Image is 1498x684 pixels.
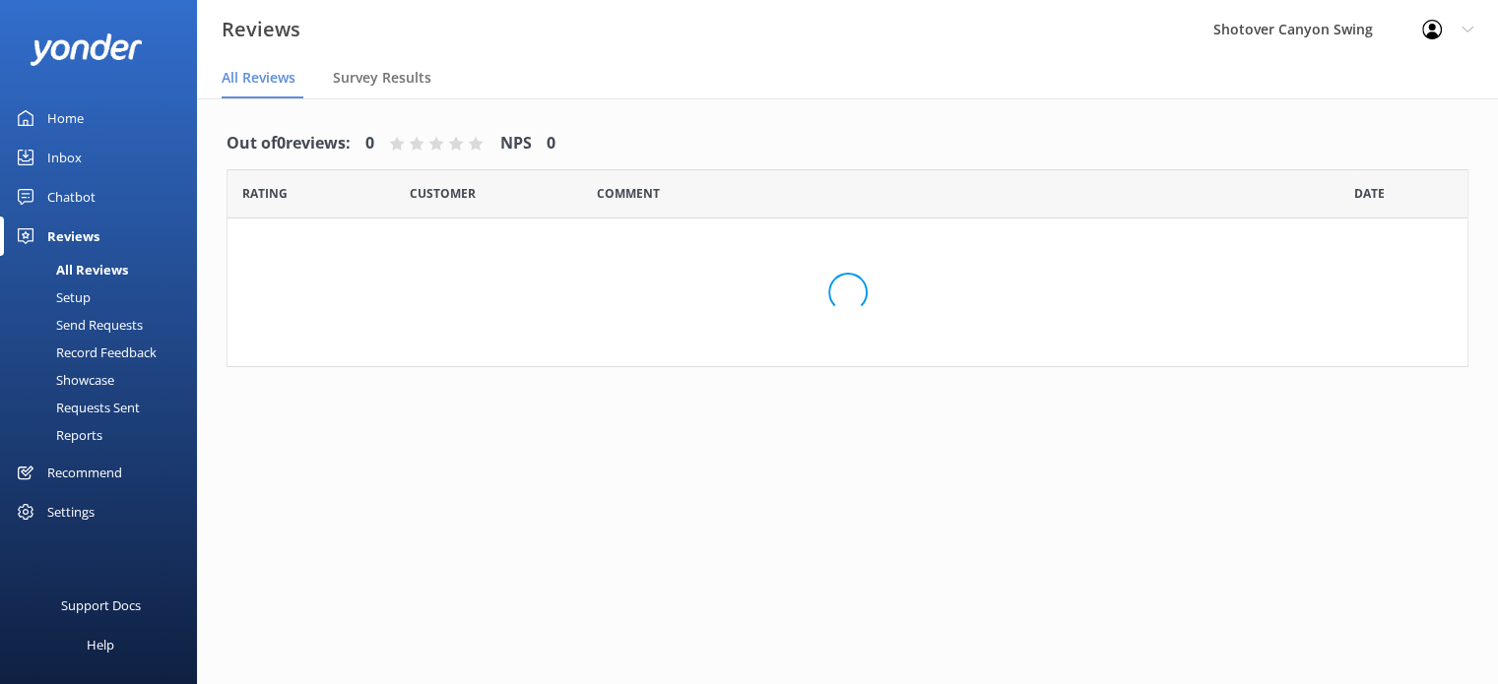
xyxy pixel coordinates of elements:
span: All Reviews [222,68,295,88]
div: Requests Sent [12,394,140,421]
a: Requests Sent [12,394,197,421]
div: All Reviews [12,256,128,283]
div: Send Requests [12,311,143,339]
div: Support Docs [61,586,141,625]
a: Send Requests [12,311,197,339]
div: Help [87,625,114,664]
div: Reports [12,421,102,449]
h4: 0 [547,131,555,156]
div: Home [47,98,84,138]
div: Record Feedback [12,339,157,366]
a: Reports [12,421,197,449]
a: All Reviews [12,256,197,283]
div: Settings [47,492,95,531]
h4: NPS [500,131,532,156]
a: Record Feedback [12,339,197,366]
a: Setup [12,283,197,311]
div: Recommend [47,453,122,492]
h4: 0 [365,131,374,156]
h4: Out of 0 reviews: [227,131,351,156]
h3: Reviews [222,14,300,45]
span: Question [597,184,660,203]
div: Inbox [47,138,82,177]
span: Survey Results [333,68,431,88]
span: Date [242,184,288,203]
span: Date [410,184,476,203]
div: Reviews [47,217,99,256]
img: yonder-white-logo.png [30,33,143,66]
div: Chatbot [47,177,96,217]
div: Setup [12,283,91,311]
a: Showcase [12,366,197,394]
div: Showcase [12,366,114,394]
span: Date [1354,184,1385,203]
